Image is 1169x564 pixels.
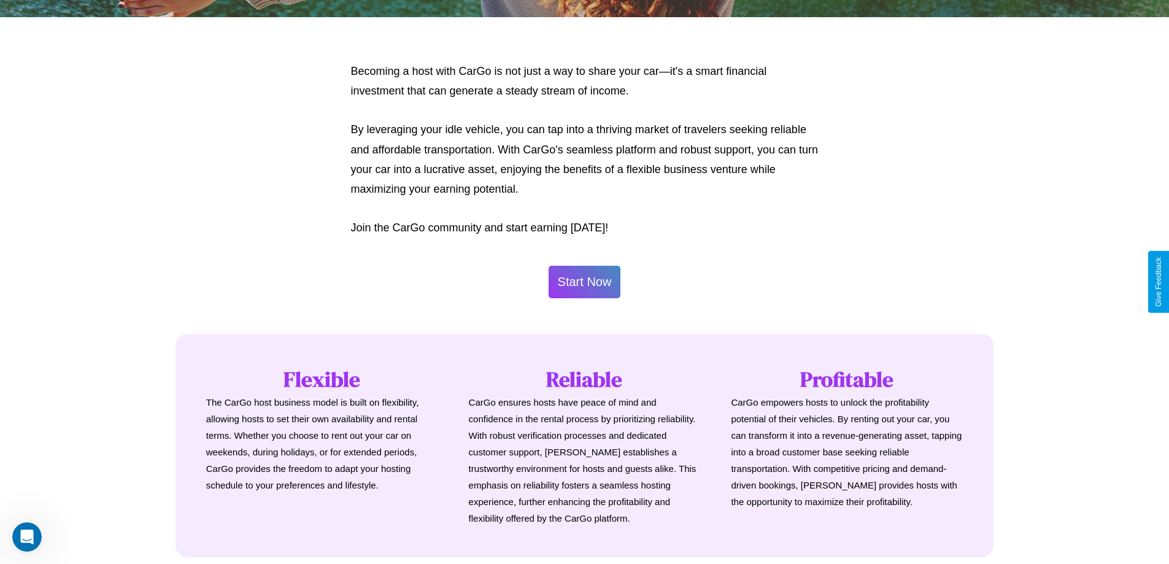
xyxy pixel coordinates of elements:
p: By leveraging your idle vehicle, you can tap into a thriving market of travelers seeking reliable... [351,120,819,199]
p: Join the CarGo community and start earning [DATE]! [351,218,819,238]
p: The CarGo host business model is built on flexibility, allowing hosts to set their own availabili... [206,394,438,493]
div: Give Feedback [1154,257,1163,307]
button: Start Now [549,266,621,298]
iframe: Intercom live chat [12,522,42,552]
h1: Flexible [206,365,438,394]
p: CarGo empowers hosts to unlock the profitability potential of their vehicles. By renting out your... [731,394,963,510]
h1: Reliable [469,365,701,394]
p: CarGo ensures hosts have peace of mind and confidence in the rental process by prioritizing relia... [469,394,701,527]
h1: Profitable [731,365,963,394]
p: Becoming a host with CarGo is not just a way to share your car—it's a smart financial investment ... [351,61,819,101]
